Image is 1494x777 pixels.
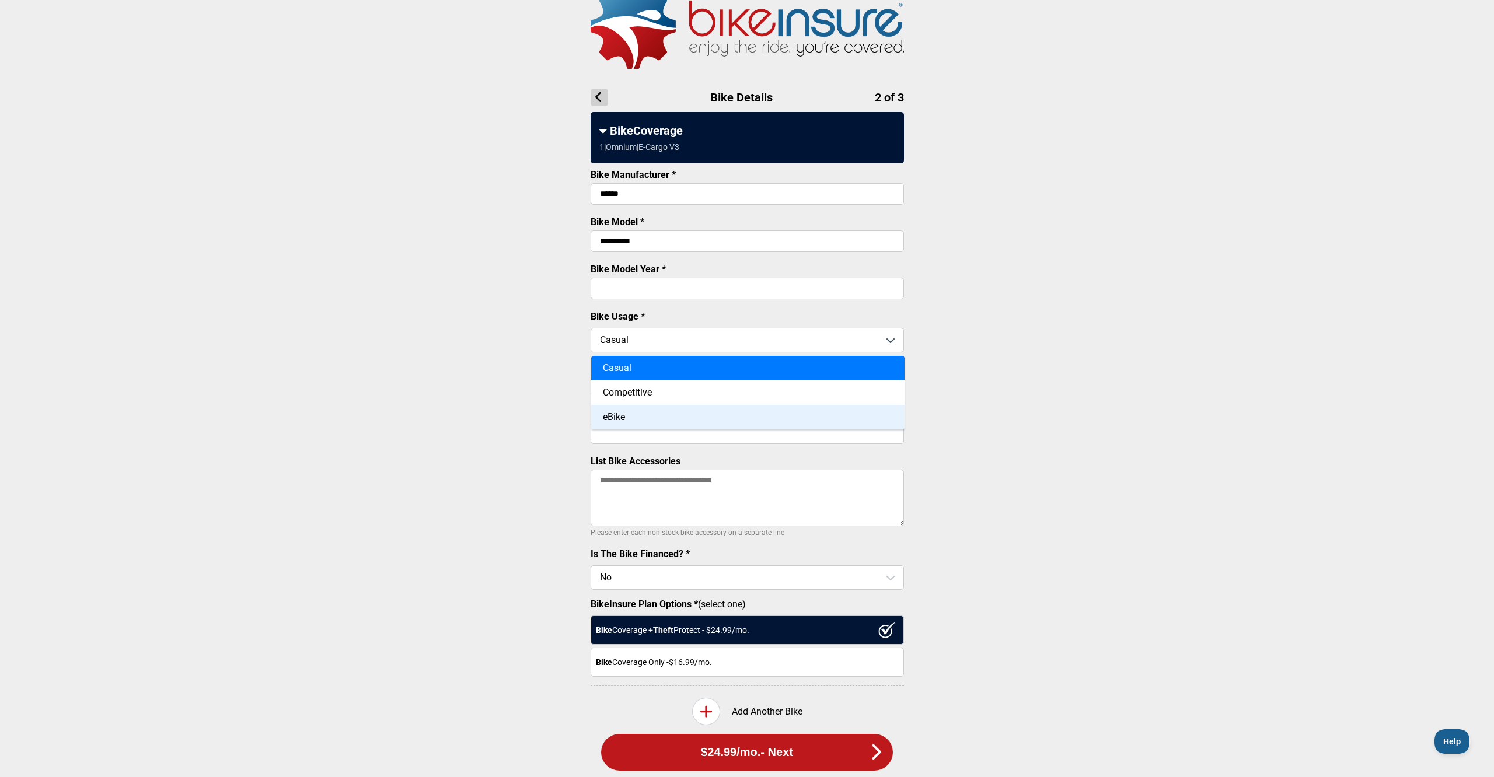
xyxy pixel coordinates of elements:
[596,625,612,635] strong: Bike
[591,598,698,610] strong: BikeInsure Plan Options *
[591,698,904,725] div: Add Another Bike
[591,615,904,645] div: Coverage + Protect - $ 24.99 /mo.
[591,548,690,559] label: Is The Bike Financed? *
[736,745,760,759] span: /mo.
[591,361,682,372] label: Bike Purchase Price *
[591,647,904,677] div: Coverage Only - $16.99 /mo.
[591,598,904,610] label: (select one)
[591,311,645,322] label: Bike Usage *
[591,456,680,467] label: List Bike Accessories
[1434,729,1471,754] iframe: Toggle Customer Support
[591,216,644,228] label: Bike Model *
[596,657,612,667] strong: Bike
[875,90,904,104] span: 2 of 3
[599,124,895,138] div: BikeCoverage
[591,169,676,180] label: Bike Manufacturer *
[591,405,905,429] div: eBike
[878,622,896,638] img: ux1sgP1Haf775SAghJI38DyDlYP+32lKFAAAAAElFTkSuQmCC
[591,356,905,380] div: Casual
[591,408,672,419] label: Bike Serial Number
[601,734,893,771] button: $24.99/mo.- Next
[591,526,904,540] p: Please enter each non-stock bike accessory on a separate line
[591,380,905,405] div: Competitive
[591,89,904,106] h1: Bike Details
[591,264,666,275] label: Bike Model Year *
[653,625,673,635] strong: Theft
[599,142,679,152] div: 1 | Omnium | E-Cargo V3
